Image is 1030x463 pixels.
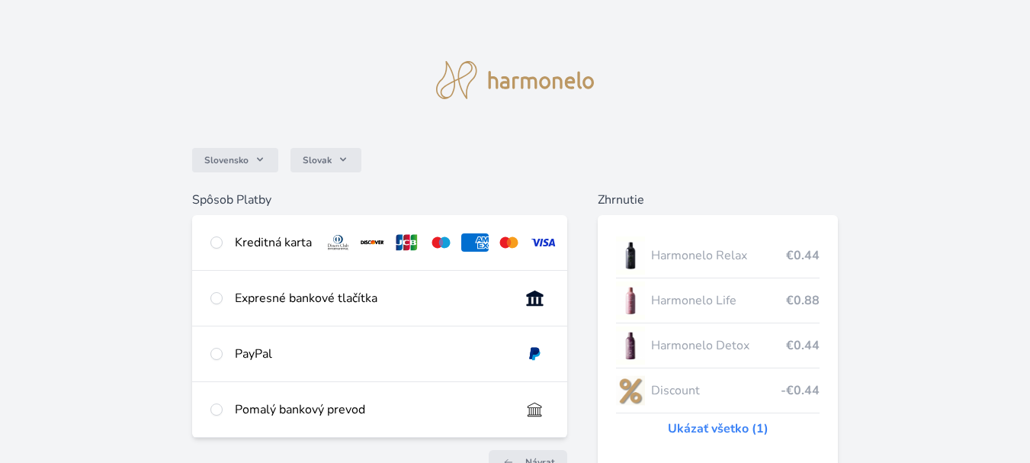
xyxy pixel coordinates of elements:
span: Harmonelo Life [651,291,786,310]
a: Ukázať všetko (1) [668,420,768,438]
img: diners.svg [324,233,352,252]
button: Slovensko [192,148,278,172]
img: logo.svg [436,61,595,99]
img: discover.svg [358,233,387,252]
img: onlineBanking_SK.svg [521,289,549,307]
span: €0.44 [786,336,820,355]
img: discount-lo.png [616,371,645,410]
img: maestro.svg [427,233,455,252]
div: Kreditná karta [235,233,312,252]
img: jcb.svg [393,233,421,252]
div: Pomalý bankový prevod [235,400,509,419]
span: Slovensko [204,154,249,166]
span: Harmonelo Detox [651,336,786,355]
h6: Spôsob Platby [192,191,567,209]
span: Discount [651,381,781,400]
div: Expresné bankové tlačítka [235,289,509,307]
img: bankTransfer_IBAN.svg [521,400,549,419]
div: PayPal [235,345,509,363]
span: -€0.44 [781,381,820,400]
span: Harmonelo Relax [651,246,786,265]
span: €0.88 [786,291,820,310]
img: CLEAN_LIFE_se_stinem_x-lo.jpg [616,281,645,320]
img: DETOX_se_stinem_x-lo.jpg [616,326,645,365]
img: mc.svg [495,233,523,252]
h6: Zhrnutie [598,191,838,209]
img: amex.svg [461,233,489,252]
button: Slovak [290,148,361,172]
span: Slovak [303,154,332,166]
img: CLEAN_RELAX_se_stinem_x-lo.jpg [616,236,645,275]
span: €0.44 [786,246,820,265]
img: visa.svg [529,233,557,252]
img: paypal.svg [521,345,549,363]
